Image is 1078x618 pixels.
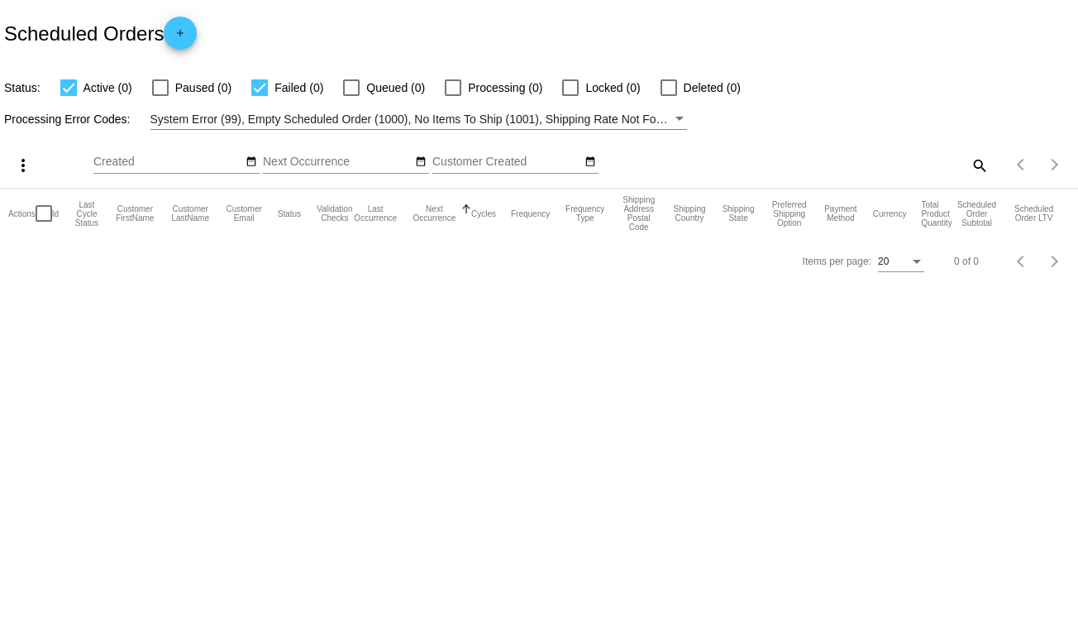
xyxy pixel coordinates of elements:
[150,109,688,130] mat-select: Filter by Processing Error Codes
[1005,245,1038,278] button: Previous page
[246,156,257,169] mat-icon: date_range
[823,204,858,223] button: Change sorting for PaymentMethod.Type
[8,189,36,238] mat-header-cell: Actions
[432,156,581,169] input: Customer Created
[672,204,706,223] button: Change sorting for ShippingCountry
[413,204,456,223] button: Change sorting for NextOccurrenceUtc
[278,208,301,218] button: Change sorting for Status
[170,27,190,47] mat-icon: add
[956,200,999,228] button: Change sorting for Subtotal
[511,208,550,218] button: Change sorting for Frequency
[316,189,354,238] mat-header-cell: Validation Checks
[803,256,871,267] div: Items per page:
[468,78,542,98] span: Processing (0)
[93,156,242,169] input: Created
[1013,204,1054,223] button: Change sorting for LifetimeValue
[4,113,131,126] span: Processing Error Codes:
[954,256,979,267] div: 0 of 0
[1005,148,1038,181] button: Previous page
[74,200,100,228] button: Change sorting for LastProcessingCycleId
[4,17,197,50] h2: Scheduled Orders
[878,256,889,267] span: 20
[366,78,425,98] span: Queued (0)
[415,156,427,169] mat-icon: date_range
[354,204,398,223] button: Change sorting for LastOccurrenceUtc
[620,195,657,232] button: Change sorting for ShippingPostcode
[170,204,211,223] button: Change sorting for CustomerLastName
[565,204,605,223] button: Change sorting for FrequencyType
[878,256,924,268] mat-select: Items per page:
[83,78,132,98] span: Active (0)
[4,81,41,94] span: Status:
[722,204,756,223] button: Change sorting for ShippingState
[263,156,412,169] input: Next Occurrence
[115,204,155,223] button: Change sorting for CustomerFirstName
[274,78,323,98] span: Failed (0)
[684,78,741,98] span: Deleted (0)
[969,152,989,178] mat-icon: search
[873,208,907,218] button: Change sorting for CurrencyIso
[175,78,231,98] span: Paused (0)
[1038,245,1071,278] button: Next page
[770,200,808,228] button: Change sorting for PreferredShippingOption
[52,208,59,218] button: Change sorting for Id
[584,156,596,169] mat-icon: date_range
[471,208,496,218] button: Change sorting for Cycles
[226,204,263,223] button: Change sorting for CustomerEmail
[921,189,955,238] mat-header-cell: Total Product Quantity
[585,78,640,98] span: Locked (0)
[1038,148,1071,181] button: Next page
[13,156,33,175] mat-icon: more_vert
